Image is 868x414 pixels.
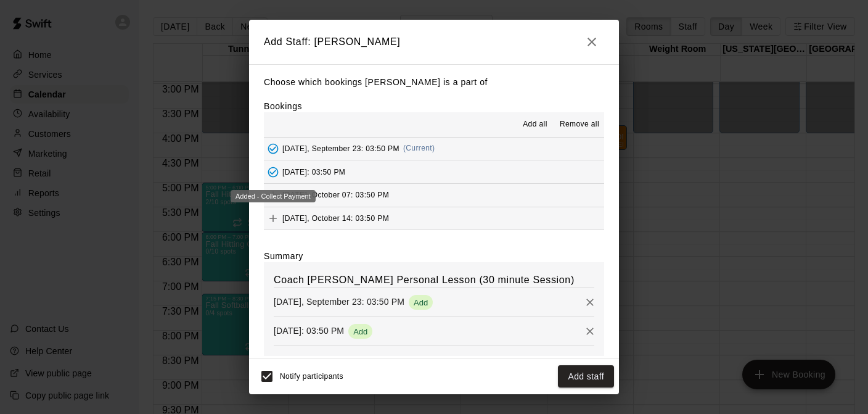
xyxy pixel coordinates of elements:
[264,213,282,222] span: Add
[403,144,435,152] span: (Current)
[264,250,303,262] label: Summary
[264,160,604,183] button: Added - Collect Payment[DATE]: 03:50 PM
[280,372,343,381] span: Notify participants
[264,75,604,90] p: Choose which bookings [PERSON_NAME] is a part of
[560,118,599,131] span: Remove all
[348,327,372,336] span: Add
[581,322,599,341] button: Remove
[515,115,555,135] button: Add all
[264,207,604,230] button: Add[DATE], October 14: 03:50 PM
[231,190,316,202] div: Added - Collect Payment
[249,20,619,64] h2: Add Staff: [PERSON_NAME]
[409,298,433,307] span: Add
[282,144,399,152] span: [DATE], September 23: 03:50 PM
[264,184,604,207] button: Add[DATE], October 07: 03:50 PM
[274,272,594,288] h6: Coach [PERSON_NAME] Personal Lesson (30 minute Session)
[274,325,344,337] p: [DATE]: 03:50 PM
[264,139,282,158] button: Added - Collect Payment
[274,296,404,308] p: [DATE], September 23: 03:50 PM
[264,163,282,181] button: Added - Collect Payment
[264,101,302,111] label: Bookings
[282,191,389,199] span: [DATE], October 07: 03:50 PM
[581,293,599,312] button: Remove
[558,365,614,388] button: Add staff
[282,213,389,222] span: [DATE], October 14: 03:50 PM
[555,115,604,135] button: Remove all
[264,138,604,160] button: Added - Collect Payment[DATE], September 23: 03:50 PM(Current)
[523,118,547,131] span: Add all
[282,167,345,176] span: [DATE]: 03:50 PM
